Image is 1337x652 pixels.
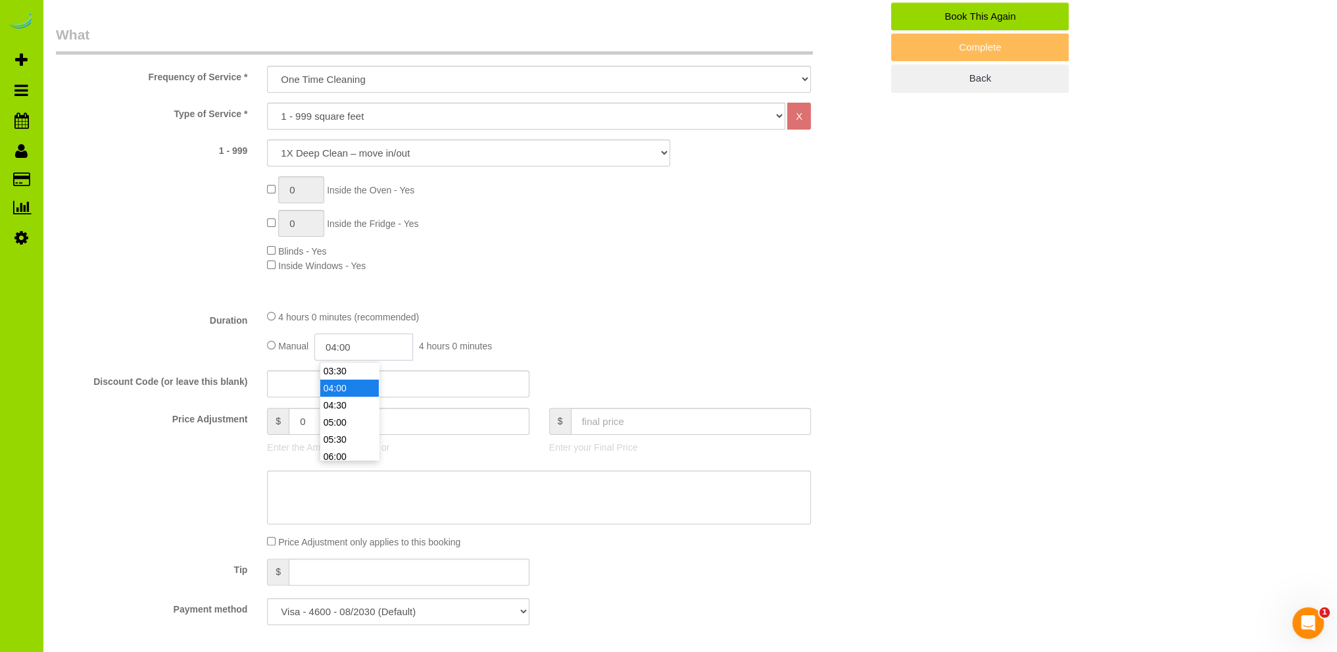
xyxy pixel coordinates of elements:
[56,25,813,55] legend: What
[327,185,414,195] span: Inside the Oven - Yes
[46,103,257,120] label: Type of Service *
[549,408,571,435] span: $
[46,408,257,426] label: Price Adjustment
[320,397,379,414] li: 04:30
[320,380,379,397] li: 04:00
[320,431,379,448] li: 05:30
[278,537,460,547] span: Price Adjustment only applies to this booking
[278,312,419,322] span: 4 hours 0 minutes (recommended)
[1319,607,1330,618] span: 1
[8,13,34,32] img: Automaid Logo
[891,64,1069,92] a: Back
[267,559,289,586] span: $
[46,370,257,388] label: Discount Code (or leave this blank)
[419,341,492,351] span: 4 hours 0 minutes
[46,559,257,576] label: Tip
[46,309,257,327] label: Duration
[46,139,257,157] label: 1 - 999
[1292,607,1324,639] iframe: Intercom live chat
[891,3,1069,30] a: Book This Again
[327,218,418,229] span: Inside the Fridge - Yes
[46,66,257,84] label: Frequency of Service *
[46,598,257,616] label: Payment method
[278,341,308,351] span: Manual
[267,408,289,435] span: $
[549,441,811,454] p: Enter your Final Price
[571,408,812,435] input: final price
[320,448,379,465] li: 06:00
[278,261,366,271] span: Inside Windows - Yes
[278,246,326,257] span: Blinds - Yes
[320,363,379,380] li: 03:30
[267,441,529,454] p: Enter the Amount to Adjust, or
[320,414,379,431] li: 05:00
